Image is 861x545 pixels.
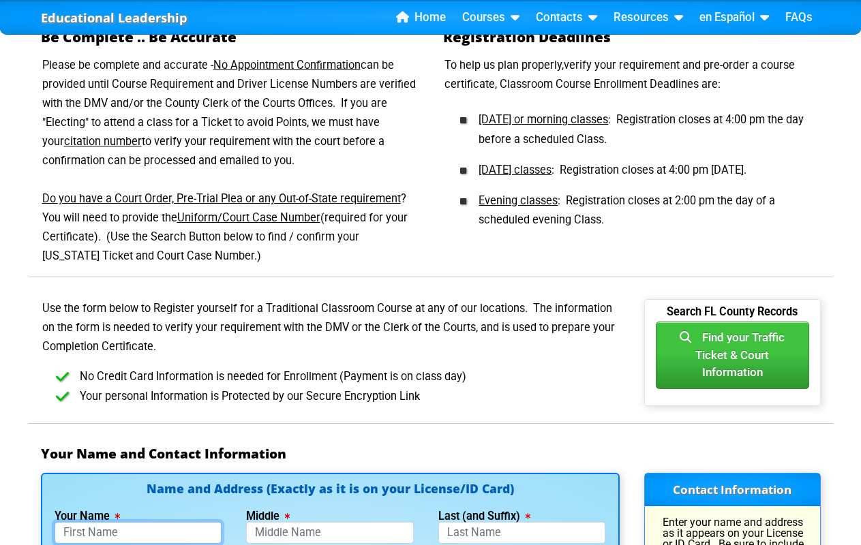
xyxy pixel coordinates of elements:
li: : Registration closes at 4:00 pm [DATE]. [465,150,821,181]
input: First Name [55,522,222,544]
u: [DATE] classes [479,163,552,176]
a: Educational Leadership [41,7,187,29]
a: Home [391,7,451,28]
li: No Credit Card Information is needed for Enrollment (Payment is on class day) [63,367,620,387]
input: Middle Name [246,522,414,544]
li: : Registration closes at 2:00 pm the day of a scheduled evening Class. [465,181,821,231]
u: Do you have a Court Order, Pre-Trial Plea or any Out-of-State requirement [42,192,401,205]
a: en Español [694,7,774,28]
h3: Your Name and Contact Information [41,446,821,462]
h2: Registration Deadlines [443,29,821,45]
a: Courses [457,7,525,28]
li: : Registration closes at 4:00 pm the day before a scheduled Class. [465,105,821,150]
a: Contacts [530,7,603,28]
a: Resources [608,7,689,28]
u: Evening classes [479,194,558,207]
button: Find your TrafficTicket & Court Information [656,322,809,389]
label: Middle [246,511,290,522]
u: [DATE] or morning classes [479,113,608,126]
label: Your Name [55,511,120,522]
p: Use the form below to Register yourself for a Traditional Classroom Course at any of our location... [41,299,620,356]
b: Search FL County Records [667,305,798,329]
p: To help us plan properly,verify your requirement and pre-order a course certificate, Classroom Co... [443,56,821,94]
a: FAQs [780,7,818,28]
h2: Be Complete .. Be Accurate [41,29,419,45]
u: No Appointment Confirmation [213,59,361,72]
label: Last (and Suffix) [438,511,530,522]
u: Uniform/Court Case Number [177,211,320,224]
input: Last Name [438,522,606,544]
p: Please be complete and accurate - can be provided until Course Requirement and Driver License Num... [41,56,419,266]
li: Your personal Information is Protected by our Secure Encryption Link [63,387,620,407]
u: citation number [64,135,142,148]
h3: Contact Information [645,473,820,506]
h4: Name and Address (Exactly as it is on your License/ID Card) [55,483,606,495]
